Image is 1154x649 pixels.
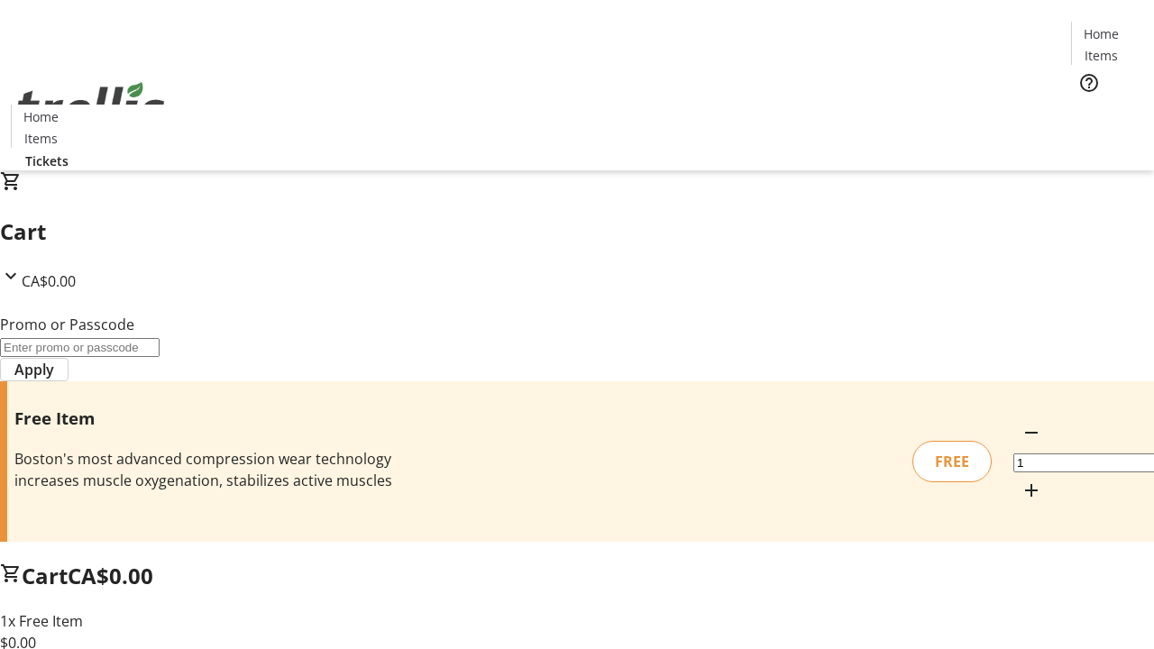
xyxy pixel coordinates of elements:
[22,271,76,291] span: CA$0.00
[1013,472,1049,508] button: Increment by one
[14,406,408,431] h3: Free Item
[1085,46,1118,65] span: Items
[912,441,992,482] div: FREE
[14,359,54,380] span: Apply
[1072,46,1130,65] a: Items
[11,62,171,152] img: Orient E2E Organization fhxPYzq0ca's Logo
[11,151,83,170] a: Tickets
[23,107,59,126] span: Home
[68,561,153,590] span: CA$0.00
[1013,415,1049,451] button: Decrement by one
[24,129,58,148] span: Items
[1071,65,1107,101] button: Help
[1072,24,1130,43] a: Home
[12,129,69,148] a: Items
[25,151,69,170] span: Tickets
[14,448,408,491] div: Boston's most advanced compression wear technology increases muscle oxygenation, stabilizes activ...
[12,107,69,126] a: Home
[1084,24,1119,43] span: Home
[1071,105,1143,123] a: Tickets
[1085,105,1129,123] span: Tickets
